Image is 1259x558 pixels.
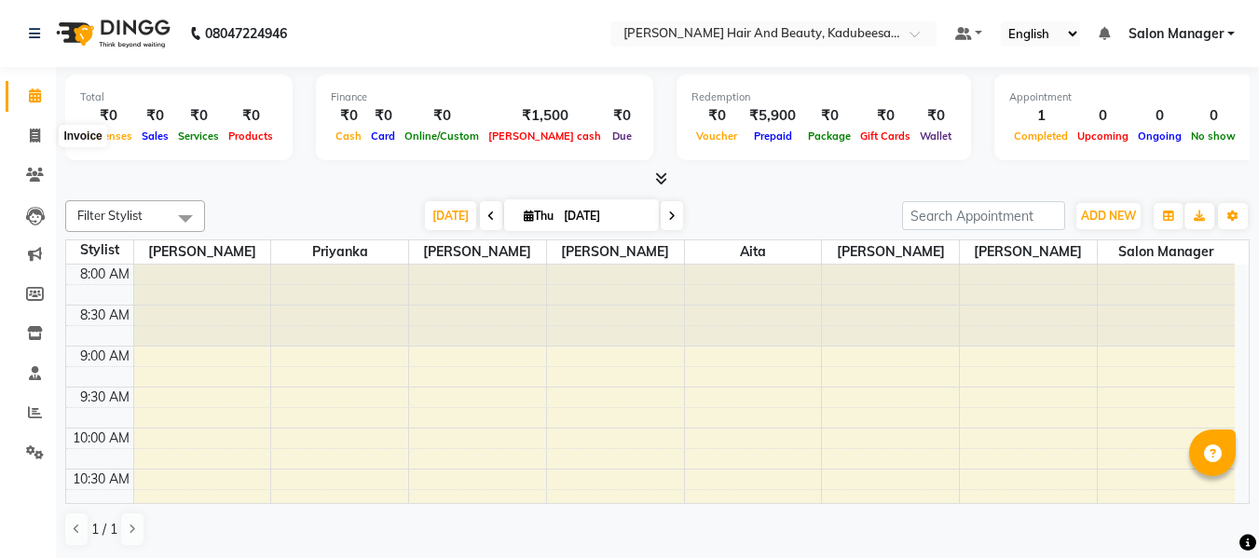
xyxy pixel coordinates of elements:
div: 8:00 AM [76,265,133,284]
div: ₹0 [606,105,638,127]
div: ₹0 [80,105,137,127]
span: [PERSON_NAME] [547,240,684,264]
div: 10:00 AM [69,429,133,448]
div: ₹0 [173,105,224,127]
div: Total [80,89,278,105]
div: 0 [1073,105,1133,127]
div: 10:30 AM [69,470,133,489]
span: [PERSON_NAME] [822,240,959,264]
input: 2025-09-04 [558,202,651,230]
span: [PERSON_NAME] [409,240,546,264]
span: Salon Manager [1129,24,1224,44]
span: aita [685,240,822,264]
div: Finance [331,89,638,105]
div: 9:30 AM [76,388,133,407]
span: [DATE] [425,201,476,230]
div: ₹5,900 [742,105,803,127]
div: Stylist [66,240,133,260]
span: Thu [519,209,558,223]
span: Card [366,129,400,143]
span: Due [608,129,636,143]
div: ₹0 [803,105,855,127]
button: ADD NEW [1076,203,1141,229]
span: [PERSON_NAME] cash [484,129,606,143]
div: ₹0 [855,105,915,127]
span: Filter Stylist [77,208,143,223]
span: Ongoing [1133,129,1186,143]
span: [PERSON_NAME] [960,240,1097,264]
b: 08047224946 [205,7,287,60]
div: ₹0 [915,105,956,127]
span: Completed [1009,129,1073,143]
span: Package [803,129,855,143]
span: ADD NEW [1081,209,1136,223]
span: 1 / 1 [91,520,117,539]
span: Gift Cards [855,129,915,143]
div: Appointment [1009,89,1240,105]
div: ₹0 [331,105,366,127]
div: 9:00 AM [76,347,133,366]
div: ₹0 [137,105,173,127]
div: ₹1,500 [484,105,606,127]
span: priyanka [271,240,408,264]
span: Services [173,129,224,143]
span: [PERSON_NAME] [134,240,271,264]
span: No show [1186,129,1240,143]
span: Wallet [915,129,956,143]
img: logo [48,7,175,60]
div: 0 [1133,105,1186,127]
span: Cash [331,129,366,143]
span: Voucher [691,129,742,143]
span: Products [224,129,278,143]
div: Invoice [59,125,106,147]
span: Salon Manager [1098,240,1235,264]
span: Upcoming [1073,129,1133,143]
div: ₹0 [400,105,484,127]
div: ₹0 [691,105,742,127]
iframe: chat widget [1181,483,1240,539]
div: 8:30 AM [76,306,133,325]
div: 0 [1186,105,1240,127]
span: Online/Custom [400,129,484,143]
span: Prepaid [749,129,797,143]
div: Redemption [691,89,956,105]
div: 1 [1009,105,1073,127]
div: ₹0 [366,105,400,127]
div: ₹0 [224,105,278,127]
input: Search Appointment [902,201,1065,230]
span: Sales [137,129,173,143]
